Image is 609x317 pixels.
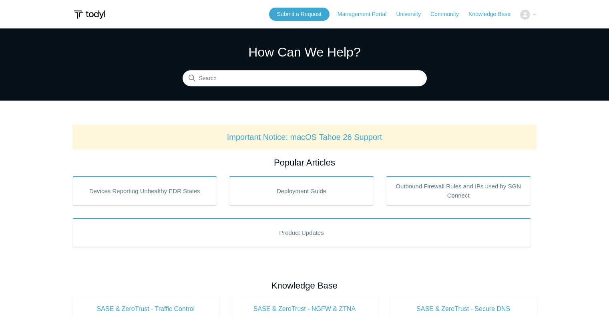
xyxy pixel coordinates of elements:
[72,176,217,205] a: Devices Reporting Unhealthy EDR States
[386,176,531,205] a: Outbound Firewall Rules and IPs used by SGN Connect
[396,10,428,18] a: University
[72,7,107,22] img: Todyl Support Center Help Center home page
[183,71,427,87] input: Search
[72,279,537,292] h2: Knowledge Base
[72,218,531,247] a: Product Updates
[84,304,207,314] span: SASE & ZeroTrust - Traffic Control
[468,10,519,18] a: Knowledge Base
[72,156,537,169] h2: Popular Articles
[229,176,374,205] a: Deployment Guide
[183,42,427,62] h1: How Can We Help?
[402,304,525,314] span: SASE & ZeroTrust - Secure DNS
[243,304,366,314] span: SASE & ZeroTrust - NGFW & ZTNA
[227,133,382,141] a: Important Notice: macOS Tahoe 26 Support
[269,8,330,21] a: Submit a Request
[430,10,467,18] a: Community
[338,10,394,18] a: Management Portal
